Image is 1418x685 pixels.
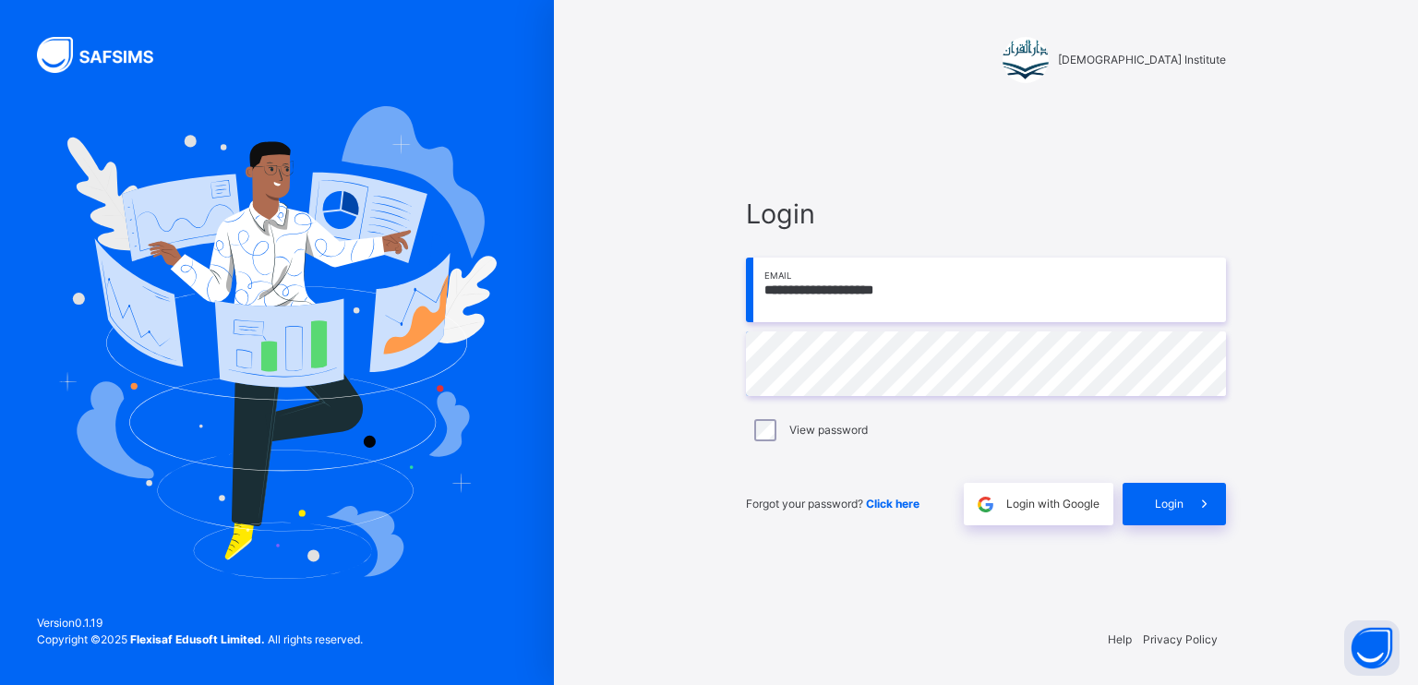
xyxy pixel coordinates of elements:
span: [DEMOGRAPHIC_DATA] Institute [1058,52,1226,68]
img: SAFSIMS Logo [37,37,175,73]
label: View password [789,422,868,439]
a: Click here [866,497,919,511]
img: google.396cfc9801f0270233282035f929180a.svg [975,494,996,515]
button: Open asap [1344,620,1400,676]
a: Help [1108,632,1132,646]
span: Login [1155,496,1184,512]
span: Copyright © 2025 All rights reserved. [37,632,363,646]
img: Hero Image [57,106,497,579]
span: Login [746,194,1226,234]
span: Forgot your password? [746,497,919,511]
span: Version 0.1.19 [37,615,363,631]
strong: Flexisaf Edusoft Limited. [130,632,265,646]
span: Login with Google [1006,496,1100,512]
a: Privacy Policy [1143,632,1218,646]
